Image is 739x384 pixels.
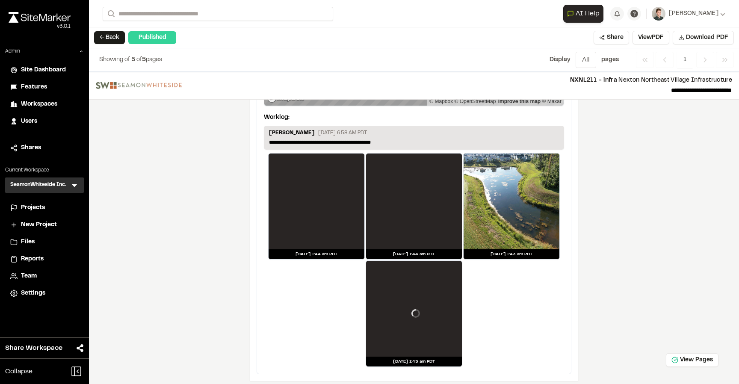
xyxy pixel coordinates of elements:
[10,220,79,230] a: New Project
[366,249,462,259] div: [DATE] 1:44 am PDT
[10,143,79,153] a: Shares
[498,98,541,104] a: Map feedback
[131,57,135,62] span: 5
[21,65,66,75] span: Site Dashboard
[21,203,45,213] span: Projects
[666,353,718,367] button: View Pages
[10,203,79,213] a: Projects
[10,254,79,264] a: Reports
[21,254,44,264] span: Reports
[5,343,62,353] span: Share Workspace
[10,83,79,92] a: Features
[10,181,66,189] h3: SeamonWhiteside Inc.
[601,55,619,65] p: page s
[5,47,20,55] p: Admin
[268,153,365,260] a: [DATE] 1:44 am PDT
[652,7,665,21] img: User
[9,23,71,30] div: Oh geez...please don't...
[128,31,176,44] div: Published
[264,113,290,122] p: Worklog:
[96,82,182,89] img: file
[99,55,162,65] p: of pages
[189,76,732,85] p: Nexton Northeast Village Infrastructure
[21,220,57,230] span: New Project
[21,289,45,298] span: Settings
[366,153,462,260] a: [DATE] 1:44 am PDT
[429,98,453,104] a: Mapbox
[542,98,562,104] a: Maxar
[10,289,79,298] a: Settings
[318,129,367,137] p: [DATE] 6:58 AM PDT
[455,98,496,104] a: OpenStreetMap
[550,55,571,65] p: Display
[5,366,33,377] span: Collapse
[21,117,37,126] span: Users
[563,5,603,23] button: Open AI Assistant
[10,272,79,281] a: Team
[5,166,84,174] p: Current Workspace
[21,143,41,153] span: Shares
[10,65,79,75] a: Site Dashboard
[9,12,71,23] img: rebrand.png
[633,31,669,44] button: ViewPDF
[21,272,37,281] span: Team
[677,52,693,68] span: 1
[21,237,35,247] span: Files
[21,100,57,109] span: Workspaces
[142,57,146,62] span: 5
[570,78,617,83] span: NXNL211 - infra
[99,57,131,62] span: Showing of
[576,52,596,68] button: All
[94,31,125,44] button: ← Back
[103,7,118,21] button: Search
[366,260,462,367] a: [DATE] 1:43 am PDT
[464,249,559,259] div: [DATE] 1:43 am PDT
[10,237,79,247] a: Files
[563,5,607,23] div: Open AI Assistant
[673,31,734,44] button: Download PDF
[269,249,364,259] div: [DATE] 1:44 am PDT
[10,100,79,109] a: Workspaces
[594,31,629,44] button: Share
[652,7,725,21] button: [PERSON_NAME]
[669,9,718,18] span: [PERSON_NAME]
[269,129,315,139] p: [PERSON_NAME]
[463,153,560,260] a: [DATE] 1:43 am PDT
[636,52,734,68] nav: Navigation
[576,9,600,19] span: AI Help
[686,33,728,42] span: Download PDF
[10,117,79,126] a: Users
[21,83,47,92] span: Features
